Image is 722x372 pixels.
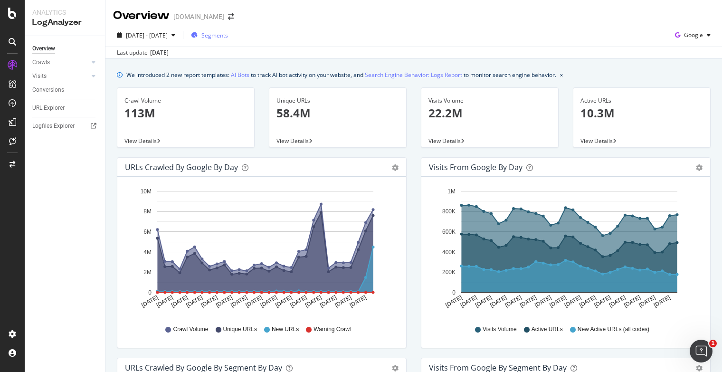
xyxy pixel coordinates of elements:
[549,294,568,309] text: [DATE]
[690,340,712,362] iframe: Intercom live chat
[113,8,170,24] div: Overview
[429,162,522,172] div: Visits from Google by day
[32,44,98,54] a: Overview
[32,85,98,95] a: Conversions
[124,105,247,121] p: 113M
[200,294,219,309] text: [DATE]
[113,28,179,43] button: [DATE] - [DATE]
[124,96,247,105] div: Crawl Volume
[143,209,152,215] text: 8M
[428,105,551,121] p: 22.2M
[32,71,89,81] a: Visits
[392,164,399,171] div: gear
[289,294,308,309] text: [DATE]
[504,294,523,309] text: [DATE]
[32,103,65,113] div: URL Explorer
[276,96,399,105] div: Unique URLs
[155,294,174,309] text: [DATE]
[125,162,238,172] div: URLs Crawled by Google by day
[32,57,50,67] div: Crawls
[653,294,672,309] text: [DATE]
[148,289,152,296] text: 0
[452,289,456,296] text: 0
[173,12,224,21] div: [DOMAIN_NAME]
[304,294,323,309] text: [DATE]
[140,294,159,309] text: [DATE]
[150,48,169,57] div: [DATE]
[215,294,234,309] text: [DATE]
[141,188,152,195] text: 10M
[126,31,168,39] span: [DATE] - [DATE]
[392,365,399,372] div: gear
[245,294,264,309] text: [DATE]
[32,71,47,81] div: Visits
[428,137,461,145] span: View Details
[684,31,703,39] span: Google
[637,294,656,309] text: [DATE]
[32,85,64,95] div: Conversions
[532,325,563,334] span: Active URLs
[671,28,714,43] button: Google
[313,325,351,334] span: Warning Crawl
[580,137,613,145] span: View Details
[231,70,249,80] a: AI Bots
[272,325,299,334] span: New URLs
[32,121,75,131] div: Logfiles Explorer
[459,294,478,309] text: [DATE]
[349,294,368,309] text: [DATE]
[223,325,257,334] span: Unique URLs
[143,229,152,235] text: 6M
[563,294,582,309] text: [DATE]
[696,365,703,372] div: gear
[580,96,703,105] div: Active URLs
[276,105,399,121] p: 58.4M
[429,184,699,316] svg: A chart.
[185,294,204,309] text: [DATE]
[578,325,649,334] span: New Active URLs (all codes)
[259,294,278,309] text: [DATE]
[333,294,352,309] text: [DATE]
[623,294,642,309] text: [DATE]
[117,48,169,57] div: Last update
[117,70,711,80] div: info banner
[593,294,612,309] text: [DATE]
[442,209,456,215] text: 800K
[580,105,703,121] p: 10.3M
[229,294,248,309] text: [DATE]
[442,229,456,235] text: 600K
[578,294,597,309] text: [DATE]
[319,294,338,309] text: [DATE]
[519,294,538,309] text: [DATE]
[201,31,228,39] span: Segments
[143,269,152,276] text: 2M
[558,68,565,82] button: close banner
[125,184,395,316] svg: A chart.
[533,294,552,309] text: [DATE]
[32,44,55,54] div: Overview
[32,121,98,131] a: Logfiles Explorer
[365,70,462,80] a: Search Engine Behavior: Logs Report
[32,57,89,67] a: Crawls
[444,294,463,309] text: [DATE]
[143,249,152,256] text: 4M
[709,340,717,347] span: 1
[442,249,456,256] text: 400K
[696,164,703,171] div: gear
[474,294,493,309] text: [DATE]
[489,294,508,309] text: [DATE]
[32,17,97,28] div: LogAnalyzer
[274,294,293,309] text: [DATE]
[126,70,556,80] div: We introduced 2 new report templates: to track AI bot activity on your website, and to monitor se...
[124,137,157,145] span: View Details
[32,8,97,17] div: Analytics
[32,103,98,113] a: URL Explorer
[608,294,627,309] text: [DATE]
[442,269,456,276] text: 200K
[228,13,234,20] div: arrow-right-arrow-left
[170,294,189,309] text: [DATE]
[428,96,551,105] div: Visits Volume
[276,137,309,145] span: View Details
[187,28,232,43] button: Segments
